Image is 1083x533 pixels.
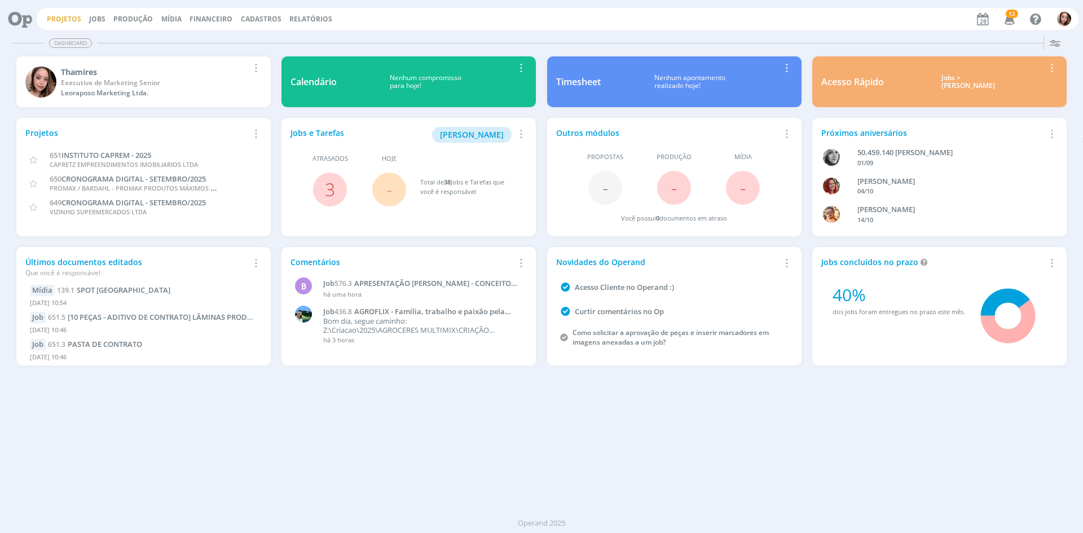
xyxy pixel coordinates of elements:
[57,285,170,295] a: 139.1SPOT [GEOGRAPHIC_DATA]
[821,256,1045,268] div: Jobs concluídos no prazo
[323,317,521,326] p: Bom dia, segue caminho:
[323,278,511,297] span: APRESENTAÇÃO RICARDO - CONCEITO AGCARE
[671,175,677,200] span: -
[241,14,281,24] span: Cadastros
[833,282,965,307] div: 40%
[734,152,752,162] span: Mídia
[50,149,151,160] a: 651INSTITUTO CAPREM - 2025
[50,197,61,208] span: 649
[110,15,156,24] button: Produção
[656,214,659,222] span: 0
[1057,12,1071,26] img: T
[1056,9,1072,29] button: T
[48,339,142,349] a: 651.3PASTA DE CONTRATO
[16,56,271,107] a: TThamiresExecutiva de Marketing SeniorLeoraposo Marketing Ltda.
[30,339,46,350] div: Job
[61,197,206,208] span: CRONOGRAMA DIGITAL - SETEMBRO/2025
[50,160,198,169] span: CAPRETZ EMPREENDIMENTOS IMOBILIARIOS LTDA
[325,177,335,201] a: 3
[997,9,1020,29] button: 12
[1006,10,1018,18] span: 12
[432,129,512,139] a: [PERSON_NAME]
[43,15,85,24] button: Projetos
[323,306,505,325] span: AGROFLIX - Família, trabalho e paixão pela suinocultura
[290,256,514,268] div: Comentários
[740,175,746,200] span: -
[587,152,623,162] span: Propostas
[573,328,769,347] a: Como solicitar a aprovação de peças e inserir marcadores em imagens anexadas a um job?
[77,285,170,295] span: SPOT VILLA DOS LÍRIOS
[440,129,504,140] span: [PERSON_NAME]
[821,127,1045,139] div: Próximos aniversários
[821,75,884,89] div: Acesso Rápido
[30,323,257,340] div: [DATE] 10:46
[61,174,206,184] span: CRONOGRAMA DIGITAL - SETEMBRO/2025
[575,306,664,316] a: Curtir comentários no Op
[556,256,780,268] div: Novidades do Operand
[48,312,266,322] a: 651.5[10 PEÇAS - ADITIVO DE CONTRATO] LÂMINAS PRODUTOS
[857,215,873,224] span: 14/10
[50,173,206,184] a: 650CRONOGRAMA DIGITAL - SETEMBRO/2025
[161,14,182,24] a: Mídia
[286,15,336,24] button: Relatórios
[432,127,512,143] button: [PERSON_NAME]
[334,307,352,316] span: 436.8
[68,312,266,322] span: [10 PEÇAS - ADITIVO DE CONTRATO] LÂMINAS PRODUTOS
[89,14,105,24] a: Jobs
[857,158,873,167] span: 01/09
[190,14,232,24] a: Financeiro
[857,187,873,195] span: 04/10
[295,306,312,323] img: V
[186,15,236,24] button: Financeiro
[48,340,65,349] span: 651.3
[48,312,65,322] span: 651.5
[323,290,362,298] span: há uma hora
[556,75,601,89] div: Timesheet
[601,74,780,90] div: Nenhum apontamento realizado hoje!
[25,268,249,278] div: Que você é responsável
[30,296,257,312] div: [DATE] 10:54
[61,88,249,98] div: Leoraposo Marketing Ltda.
[547,56,802,107] a: TimesheetNenhum apontamentorealizado hoje!
[290,127,514,143] div: Jobs e Tarefas
[295,277,312,294] div: B
[61,150,151,160] span: INSTITUTO CAPREM - 2025
[25,127,249,139] div: Projetos
[30,350,257,367] div: [DATE] 10:46
[323,336,354,344] span: há 3 horas
[50,174,61,184] span: 650
[323,279,521,288] a: Job576.3APRESENTAÇÃO [PERSON_NAME] - CONCEITO AGCARE
[857,176,1040,187] div: GIOVANA DE OLIVEIRA PERSINOTI
[158,15,185,24] button: Mídia
[444,178,451,186] span: 38
[857,147,1040,158] div: 50.459.140 JANAÍNA LUNA FERRO
[420,178,516,196] div: Total de Jobs e Tarefas que você é responsável
[556,127,780,139] div: Outros módulos
[25,67,56,98] img: T
[86,15,109,24] button: Jobs
[823,206,840,223] img: V
[857,204,1040,215] div: VICTOR MIRON COUTO
[68,339,142,349] span: PASTA DE CONTRATO
[30,312,46,323] div: Job
[382,154,397,164] span: Hoje
[25,256,249,278] div: Últimos documentos editados
[113,14,153,24] a: Produção
[621,214,727,223] div: Você possui documentos em atraso
[337,74,514,90] div: Nenhum compromisso para hoje!
[50,182,293,193] span: PROMAX / BARDAHL - PROMAX PRODUTOS MÁXIMOS S/A INDÚSTRIA E COMÉRCIO
[57,285,74,295] span: 139.1
[312,154,348,164] span: Atrasados
[289,14,332,24] a: Relatórios
[823,149,840,166] img: J
[833,307,965,317] div: dos jobs foram entregues no prazo este mês.
[49,38,92,48] span: Dashboard
[50,197,206,208] a: 649CRONOGRAMA DIGITAL - SETEMBRO/2025
[323,307,521,316] a: Job436.8AGROFLIX - Família, trabalho e paixão pela suinocultura
[602,175,608,200] span: -
[334,279,352,288] span: 576.3
[50,208,147,216] span: VIZINHO SUPERMERCADOS LTDA
[61,78,249,88] div: Executiva de Marketing Senior
[892,74,1045,90] div: Jobs > [PERSON_NAME]
[386,177,392,201] span: -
